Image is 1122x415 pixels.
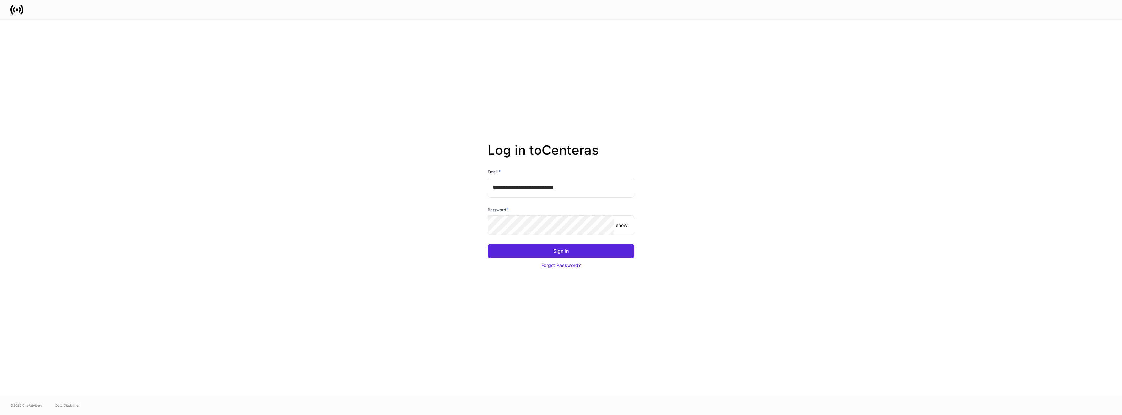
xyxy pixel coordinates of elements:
h6: Email [488,168,501,175]
div: Sign In [553,248,569,254]
a: Data Disclaimer [55,403,80,408]
h6: Password [488,206,509,213]
p: show [616,222,627,229]
button: Sign In [488,244,634,258]
button: Forgot Password? [488,258,634,273]
span: © 2025 OneAdvisory [10,403,42,408]
h2: Log in to Centeras [488,142,634,168]
div: Forgot Password? [541,262,581,269]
